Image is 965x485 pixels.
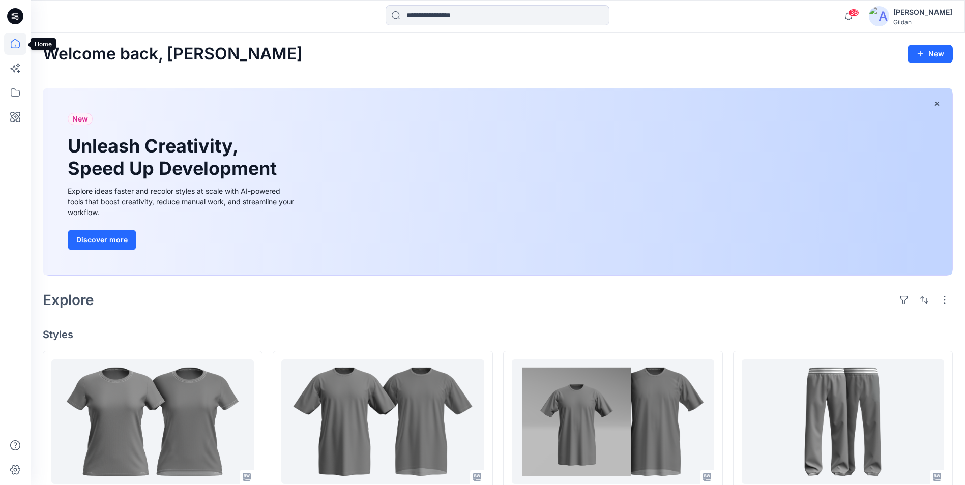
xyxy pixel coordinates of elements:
[869,6,889,26] img: avatar
[43,45,303,64] h2: Welcome back, [PERSON_NAME]
[68,230,136,250] button: Discover more
[68,186,297,218] div: Explore ideas faster and recolor styles at scale with AI-powered tools that boost creativity, red...
[72,113,88,125] span: New
[68,230,297,250] a: Discover more
[908,45,953,63] button: New
[848,9,859,17] span: 36
[281,359,484,484] a: 64000T
[51,359,254,484] a: 43000L JSS
[43,292,94,308] h2: Explore
[893,6,952,18] div: [PERSON_NAME]
[742,359,944,484] a: CHFP80
[893,18,952,26] div: Gildan
[512,359,714,484] a: MMCT-TALL (to compare with 64000T)
[43,328,953,341] h4: Styles
[68,135,281,179] h1: Unleash Creativity, Speed Up Development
